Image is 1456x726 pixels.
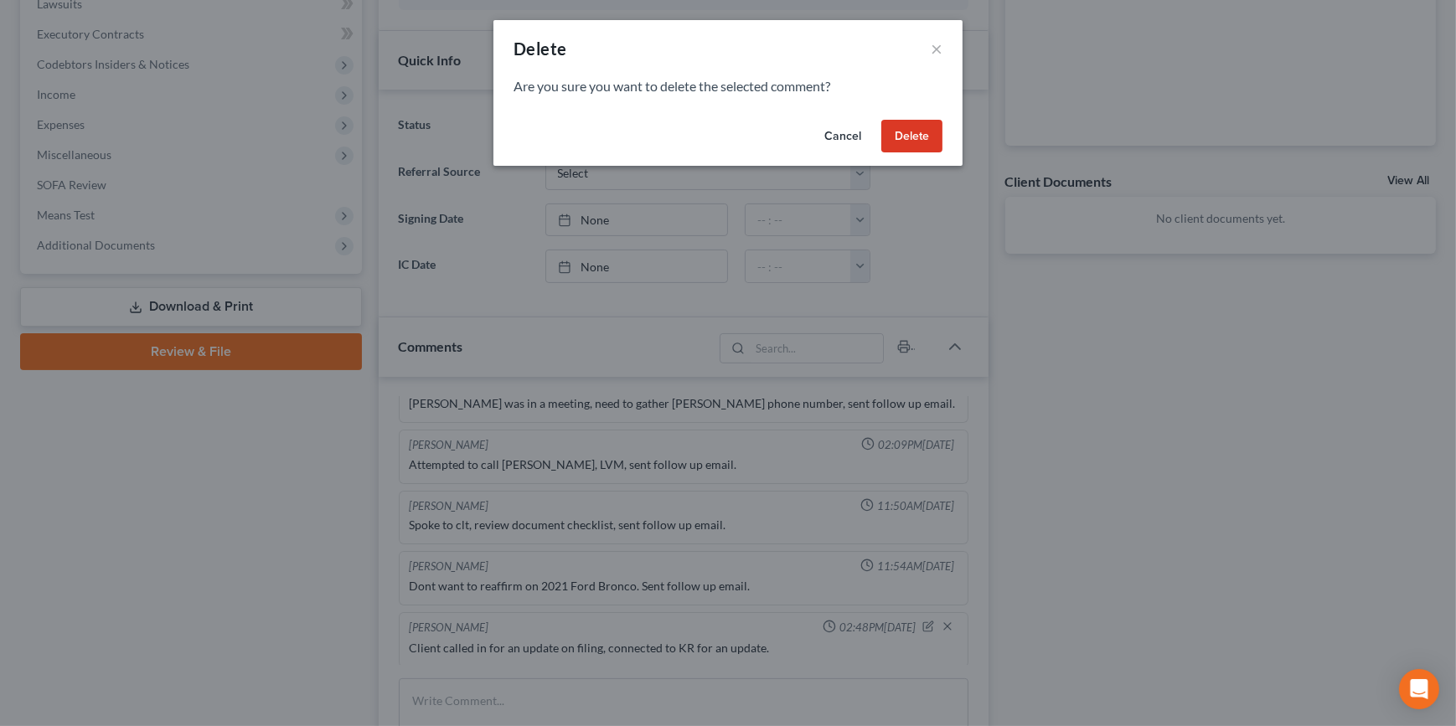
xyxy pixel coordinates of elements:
div: Open Intercom Messenger [1399,669,1439,709]
p: Are you sure you want to delete the selected comment? [514,77,942,96]
button: Cancel [811,120,875,153]
button: × [931,39,942,59]
div: Delete [514,37,566,60]
button: Delete [881,120,942,153]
